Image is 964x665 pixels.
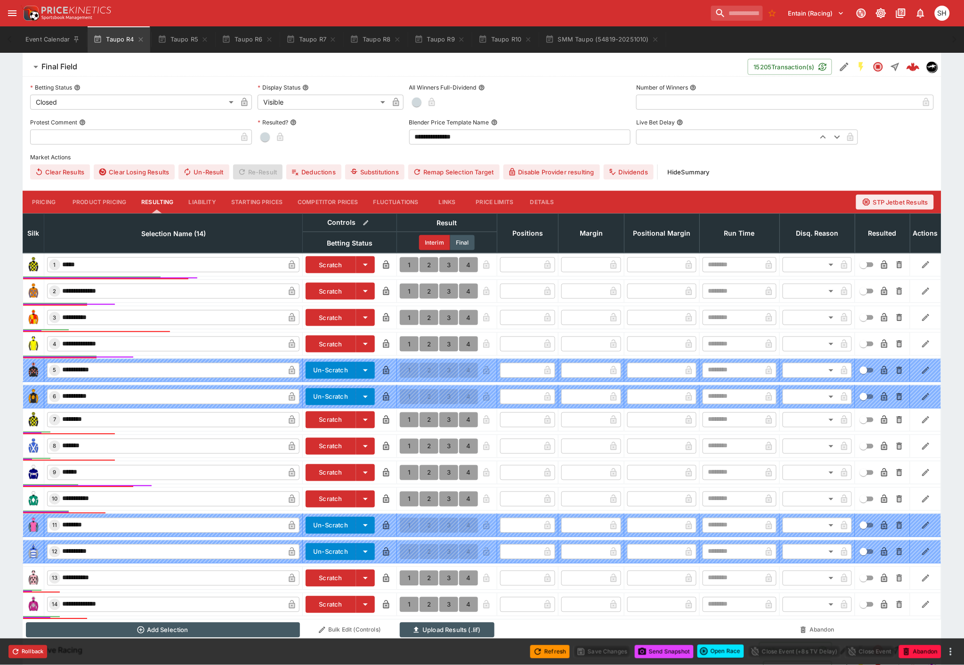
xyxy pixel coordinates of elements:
button: 4 [459,337,478,352]
th: Resulted [855,213,910,253]
h6: Final Field [41,62,77,72]
p: Protest Comment [30,118,77,126]
div: nztr [926,61,938,73]
button: Links [426,191,469,213]
button: 1 [400,492,419,507]
button: Upload Results (.lif) [400,623,494,638]
img: runner 11 [26,518,41,533]
th: Actions [910,213,941,253]
button: Un-Scratch [306,388,356,405]
button: open drawer [4,5,21,22]
img: runner 3 [26,310,41,325]
button: Connected to PK [853,5,870,22]
button: Scratch [306,491,356,508]
p: Display Status [258,83,300,91]
img: runner 7 [26,412,41,427]
button: Abandon [899,645,941,658]
img: PriceKinetics [41,7,111,14]
button: Scratch [306,411,356,428]
button: Documentation [892,5,909,22]
img: runner 2 [26,284,41,299]
button: Blender Price Template Name [491,119,498,126]
button: Scratch [306,596,356,613]
button: 1 [400,257,419,272]
button: 3 [439,571,458,586]
button: 3 [439,412,458,427]
button: SGM Enabled [853,58,870,75]
span: Mark an event as closed and abandoned. [899,646,941,656]
button: 2 [420,439,438,454]
span: 2 [51,288,58,295]
button: SMM Taupo (54819-20251010) [540,26,665,53]
span: 9 [51,469,58,476]
button: 1 [400,412,419,427]
button: 4 [459,412,478,427]
button: 3 [439,597,458,612]
button: Final [450,235,475,250]
button: 4 [459,439,478,454]
svg: Closed [873,61,884,73]
button: 4 [459,492,478,507]
button: 1 [400,465,419,480]
th: Silk [23,213,44,253]
button: Scratch [306,336,356,353]
button: Fluctuations [366,191,426,213]
button: Betting Status [74,84,81,91]
img: PriceKinetics Logo [21,4,40,23]
button: Un-Result [178,164,229,180]
button: 2 [420,284,438,299]
button: Scratch [306,438,356,455]
button: Taupo R10 [473,26,538,53]
span: 1 [52,262,58,268]
button: Resulted? [290,119,297,126]
img: runner 6 [26,389,41,404]
button: Event Calendar [20,26,86,53]
span: 14 [50,601,59,608]
button: All Winners Full-Dividend [478,84,485,91]
p: All Winners Full-Dividend [409,83,477,91]
img: runner 1 [26,257,41,272]
button: 2 [420,597,438,612]
button: Product Pricing [65,191,134,213]
button: 1 [400,284,419,299]
button: Rollback [8,645,47,658]
input: search [711,6,763,21]
div: 9bcd9935-1be3-4402-8b59-db733efd026e [907,60,920,74]
button: Deductions [286,164,341,180]
button: 2 [420,257,438,272]
button: Straight [887,58,904,75]
button: Price Limits [469,191,521,213]
button: Taupo R9 [409,26,471,53]
button: No Bookmarks [765,6,780,21]
img: runner 9 [26,465,41,480]
button: 15205Transaction(s) [748,59,832,75]
button: Details [521,191,563,213]
button: Interim [419,235,450,250]
button: Substitutions [345,164,405,180]
div: Closed [30,95,237,110]
button: 4 [459,465,478,480]
div: split button [697,645,744,658]
button: 3 [439,310,458,325]
button: Dividends [604,164,654,180]
span: 7 [51,417,58,423]
button: Closed [870,58,887,75]
img: nztr [927,62,937,72]
button: Competitor Prices [290,191,366,213]
img: runner 5 [26,363,41,378]
button: Taupo R7 [281,26,342,53]
button: 4 [459,310,478,325]
th: Disq. Reason [780,213,855,253]
button: Disable Provider resulting [503,164,600,180]
button: Scratch [306,256,356,273]
button: Send Snapshot [635,645,694,658]
button: Clear Results [30,164,90,180]
button: HideSummary [662,164,715,180]
span: 6 [51,394,58,400]
button: Scratch [306,570,356,587]
th: Positional Margin [624,213,700,253]
button: 2 [420,465,438,480]
button: Remap Selection Target [408,164,500,180]
img: logo-cerberus--red.svg [907,60,920,74]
